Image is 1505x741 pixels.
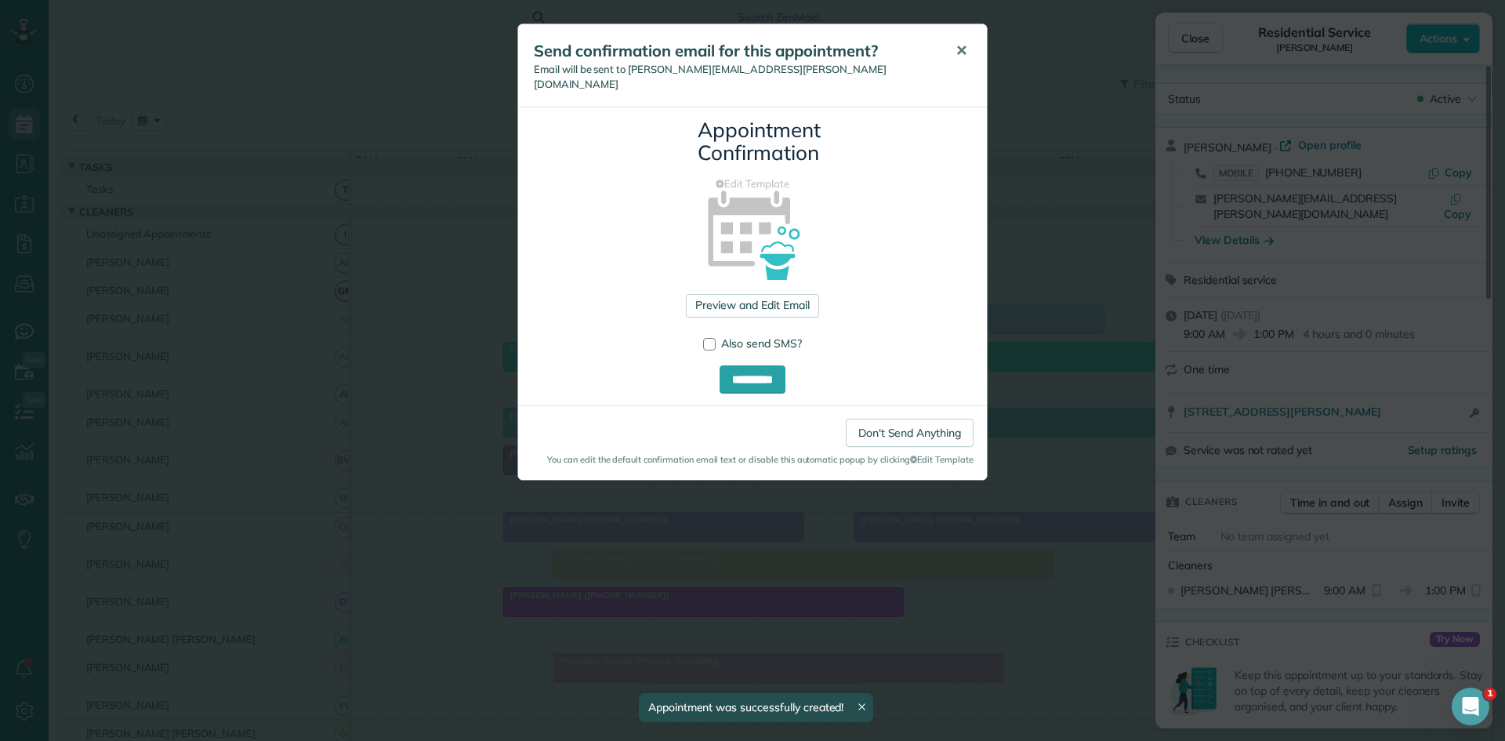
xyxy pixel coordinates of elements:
a: Preview and Edit Email [686,294,818,318]
span: Email will be sent to [PERSON_NAME][EMAIL_ADDRESS][PERSON_NAME][DOMAIN_NAME] [534,63,887,90]
span: 1 [1484,688,1496,700]
small: You can edit the default confirmation email text or disable this automatic popup by clicking Edit... [531,453,974,466]
img: appointment_confirmation_icon-141e34405f88b12ade42628e8c248340957700ab75a12ae832a8710e9b578dc5.png [683,163,823,303]
h5: Send confirmation email for this appointment? [534,40,934,62]
a: Edit Template [530,176,975,191]
span: ✕ [956,42,967,60]
h3: Appointment Confirmation [698,119,807,164]
iframe: Intercom live chat [1452,688,1489,725]
span: Also send SMS? [721,336,802,351]
div: Appointment was successfully created! [639,693,874,722]
a: Don't Send Anything [846,419,974,447]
